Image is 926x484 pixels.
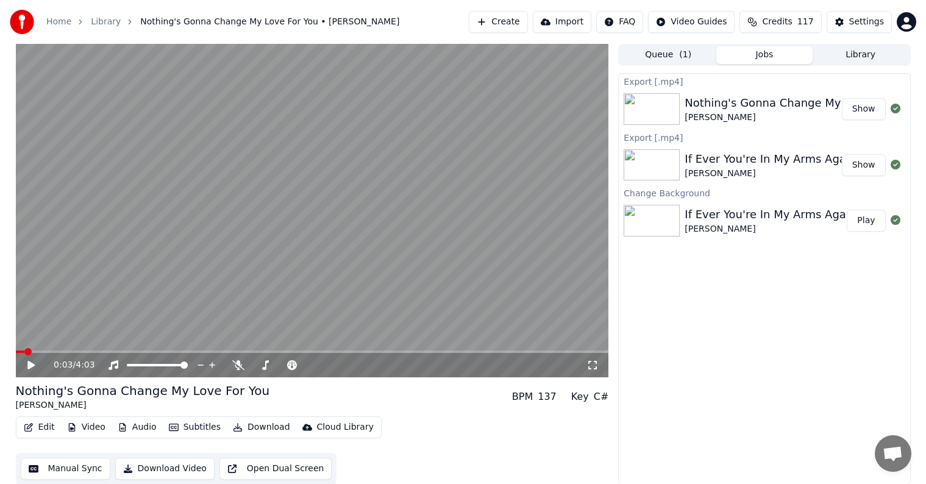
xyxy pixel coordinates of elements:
div: [PERSON_NAME] [685,168,856,180]
button: Open Dual Screen [219,458,332,480]
span: Credits [762,16,792,28]
div: 137 [538,390,557,404]
div: Cloud Library [317,421,374,433]
button: Download Video [115,458,215,480]
button: Edit [19,419,60,436]
a: Library [91,16,121,28]
div: C# [594,390,609,404]
img: youka [10,10,34,34]
div: [PERSON_NAME] [685,112,913,124]
button: Library [813,46,909,64]
span: 4:03 [76,359,94,371]
div: Nothing's Gonna Change My Love For You [685,94,913,112]
div: Export [.mp4] [619,130,910,144]
div: [PERSON_NAME] [685,223,856,235]
button: Subtitles [164,419,226,436]
button: Audio [113,419,162,436]
button: Show [842,98,886,120]
button: Play [847,210,885,232]
nav: breadcrumb [46,16,399,28]
a: Open chat [875,435,911,472]
button: Video Guides [648,11,735,33]
div: If Ever You're In My Arms Again [685,151,856,168]
button: Show [842,154,886,176]
button: Jobs [716,46,813,64]
button: Import [533,11,591,33]
button: Video [62,419,110,436]
div: Nothing's Gonna Change My Love For You [16,382,270,399]
div: BPM [512,390,533,404]
button: Manual Sync [21,458,110,480]
div: [PERSON_NAME] [16,399,270,411]
span: ( 1 ) [679,49,691,61]
button: Queue [620,46,716,64]
button: Download [228,419,295,436]
div: Key [571,390,589,404]
div: If Ever You're In My Arms Again [685,206,856,223]
span: 117 [797,16,814,28]
div: Settings [849,16,884,28]
div: Change Background [619,185,910,200]
span: 0:03 [54,359,73,371]
div: / [54,359,83,371]
a: Home [46,16,71,28]
button: Settings [827,11,892,33]
button: Create [469,11,528,33]
button: FAQ [596,11,643,33]
div: Export [.mp4] [619,74,910,88]
span: Nothing's Gonna Change My Love For You • [PERSON_NAME] [140,16,399,28]
button: Credits117 [739,11,821,33]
